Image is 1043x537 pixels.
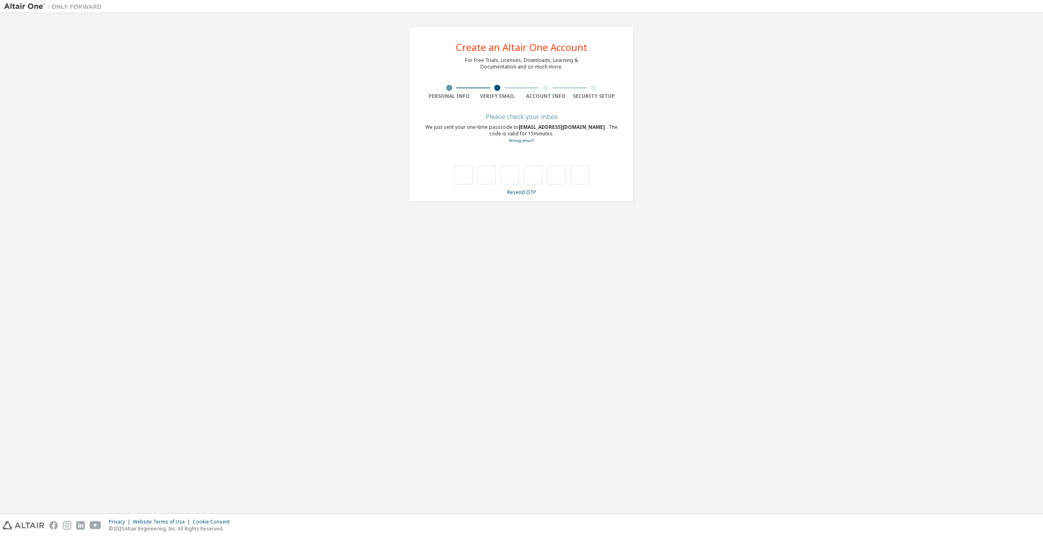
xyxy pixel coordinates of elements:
div: Personal Info [425,93,473,99]
div: Account Info [521,93,570,99]
img: instagram.svg [63,521,71,530]
div: Cookie Consent [193,519,235,525]
span: [EMAIL_ADDRESS][DOMAIN_NAME] [519,124,606,130]
div: For Free Trials, Licenses, Downloads, Learning & Documentation and so much more. [465,57,578,70]
img: Altair One [4,2,106,11]
a: Resend OTP [507,189,536,196]
p: © 2025 Altair Engineering, Inc. All Rights Reserved. [109,525,235,532]
div: Privacy [109,519,133,525]
div: Create an Altair One Account [456,42,588,52]
div: Verify Email [473,93,522,99]
img: facebook.svg [49,521,58,530]
div: Security Setup [570,93,618,99]
div: Please check your inbox [425,114,618,119]
img: linkedin.svg [76,521,85,530]
div: We just sent your one-time passcode to . The code is valid for 15 minutes. [425,124,618,144]
div: Website Terms of Use [133,519,193,525]
a: Go back to the registration form [509,138,534,143]
img: altair_logo.svg [2,521,44,530]
img: youtube.svg [90,521,101,530]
